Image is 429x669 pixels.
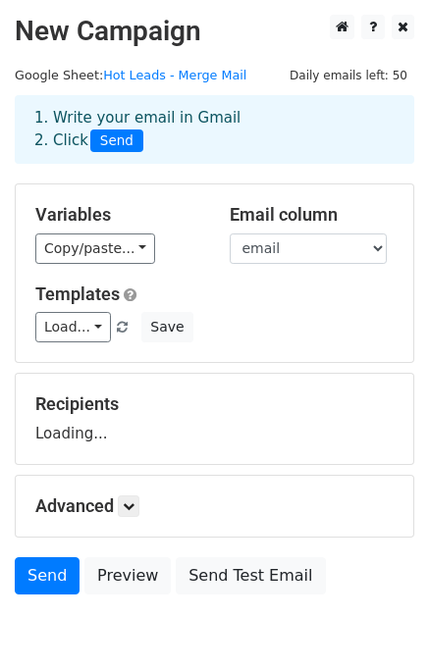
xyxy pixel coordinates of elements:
[84,557,171,594] a: Preview
[35,495,394,517] h5: Advanced
[176,557,325,594] a: Send Test Email
[141,312,192,342] button: Save
[230,204,395,226] h5: Email column
[35,312,111,342] a: Load...
[15,557,80,594] a: Send
[35,393,394,444] div: Loading...
[35,393,394,415] h5: Recipients
[103,68,246,82] a: Hot Leads - Merge Mail
[90,129,143,153] span: Send
[35,233,155,264] a: Copy/paste...
[20,107,409,152] div: 1. Write your email in Gmail 2. Click
[283,68,414,82] a: Daily emails left: 50
[283,65,414,86] span: Daily emails left: 50
[35,283,120,304] a: Templates
[35,204,200,226] h5: Variables
[15,68,246,82] small: Google Sheet:
[15,15,414,48] h2: New Campaign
